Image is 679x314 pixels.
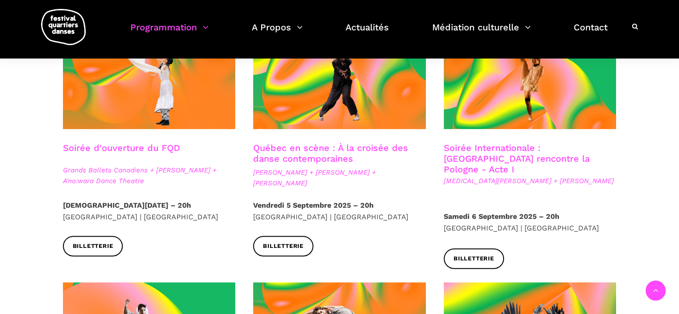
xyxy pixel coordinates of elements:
span: [MEDICAL_DATA][PERSON_NAME] + [PERSON_NAME] [444,176,617,186]
span: Grands Ballets Canadiens + [PERSON_NAME] + A'no:wara Dance Theatre [63,165,236,186]
a: Actualités [346,20,389,46]
a: A Propos [252,20,303,46]
a: Billetterie [444,248,504,268]
a: Québec en scène : À la croisée des danse contemporaines [253,142,408,164]
p: [GEOGRAPHIC_DATA] | [GEOGRAPHIC_DATA] [63,200,236,222]
img: logo-fqd-med [41,9,86,45]
span: Billetterie [263,242,304,251]
a: Médiation culturelle [432,20,531,46]
p: [GEOGRAPHIC_DATA] | [GEOGRAPHIC_DATA] [253,200,426,222]
p: [GEOGRAPHIC_DATA] | [GEOGRAPHIC_DATA] [444,211,617,234]
a: Billetterie [253,236,313,256]
a: Contact [574,20,608,46]
span: Billetterie [454,254,494,264]
a: Billetterie [63,236,123,256]
a: Programmation [130,20,208,46]
strong: Vendredi 5 Septembre 2025 – 20h [253,201,374,209]
a: Soirée Internationale : [GEOGRAPHIC_DATA] rencontre la Pologne - Acte I [444,142,590,175]
strong: Samedi 6 Septembre 2025 – 20h [444,212,559,221]
a: Soirée d'ouverture du FQD [63,142,180,153]
span: [PERSON_NAME] + [PERSON_NAME] + [PERSON_NAME] [253,167,426,188]
strong: [DEMOGRAPHIC_DATA][DATE] – 20h [63,201,191,209]
span: Billetterie [73,242,113,251]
